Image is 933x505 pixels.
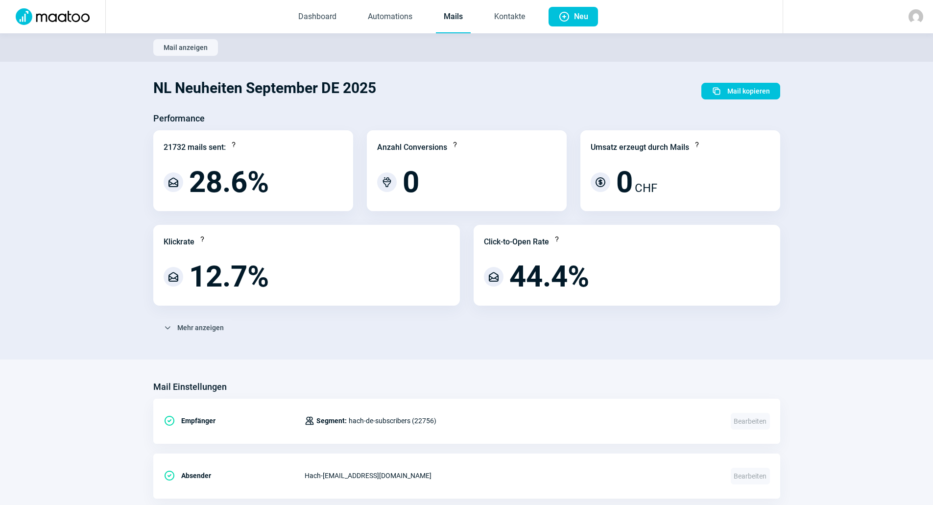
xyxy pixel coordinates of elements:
[436,1,471,33] a: Mails
[574,7,588,26] span: Neu
[189,168,269,197] span: 28.6%
[701,83,780,99] button: Mail kopieren
[164,411,305,431] div: Empfänger
[153,39,218,56] button: Mail anzeigen
[153,379,227,395] h3: Mail Einstellungen
[153,111,205,126] h3: Performance
[290,1,344,33] a: Dashboard
[153,72,376,105] h1: NL Neuheiten September DE 2025
[727,83,770,99] span: Mail kopieren
[153,319,234,336] button: Mehr anzeigen
[486,1,533,33] a: Kontakte
[377,142,447,153] div: Anzahl Conversions
[635,179,657,197] span: CHF
[305,466,719,485] div: Hach - [EMAIL_ADDRESS][DOMAIN_NAME]
[164,236,194,248] div: Klickrate
[403,168,419,197] span: 0
[909,9,923,24] img: avatar
[189,262,269,291] span: 12.7%
[731,468,770,484] span: Bearbeiten
[316,415,347,427] span: Segment:
[305,411,436,431] div: hach-de-subscribers (22756)
[731,413,770,430] span: Bearbeiten
[164,466,305,485] div: Absender
[177,320,224,336] span: Mehr anzeigen
[509,262,589,291] span: 44.4%
[164,142,226,153] div: 21732 mails sent:
[164,40,208,55] span: Mail anzeigen
[616,168,633,197] span: 0
[591,142,689,153] div: Umsatz erzeugt durch Mails
[360,1,420,33] a: Automations
[549,7,598,26] button: Neu
[10,8,96,25] img: Logo
[484,236,549,248] div: Click-to-Open Rate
